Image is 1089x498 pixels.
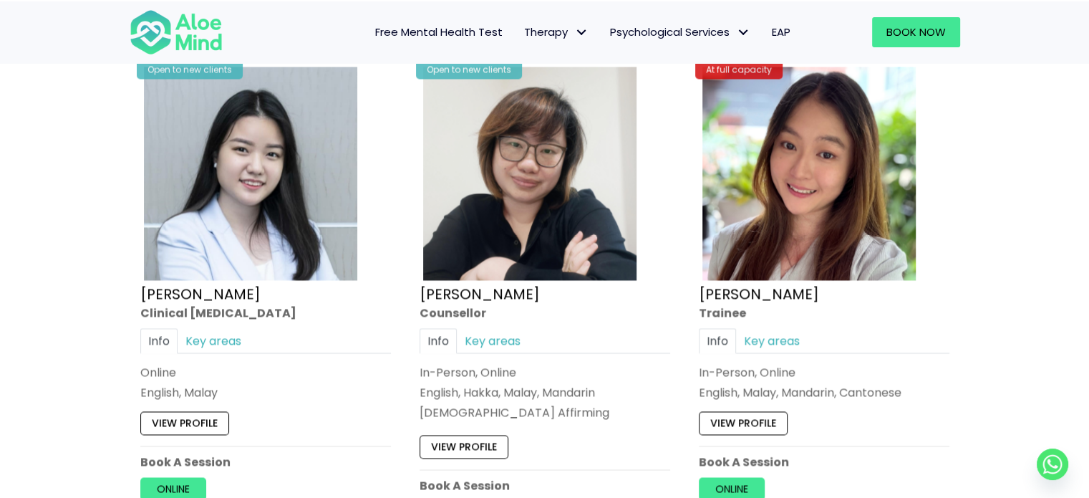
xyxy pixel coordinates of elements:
a: View profile [699,411,788,434]
nav: Menu [241,17,801,47]
a: EAP [761,17,801,47]
a: Key areas [178,328,249,353]
div: At full capacity [695,59,783,79]
a: Info [140,328,178,353]
div: In-Person, Online [699,364,949,380]
img: Yen Li Clinical Psychologist [144,67,357,280]
a: [PERSON_NAME] [140,283,261,303]
a: Book Now [872,17,960,47]
a: View profile [140,411,229,434]
a: [PERSON_NAME] [420,283,540,303]
span: Psychological Services: submenu [733,21,754,42]
img: Yvonne crop Aloe Mind [423,67,637,280]
a: Whatsapp [1037,449,1068,480]
a: Key areas [457,328,528,353]
p: Book A Session [699,453,949,469]
div: Online [140,364,391,380]
div: Open to new clients [416,59,522,79]
a: Info [699,328,736,353]
p: English, Malay [140,384,391,401]
a: Psychological ServicesPsychological Services: submenu [599,17,761,47]
img: Aloe mind Logo [130,9,223,56]
div: Clinical [MEDICAL_DATA] [140,304,391,320]
p: Book A Session [420,477,670,494]
a: Info [420,328,457,353]
img: hoong yee trainee [702,67,916,280]
span: Therapy: submenu [571,21,592,42]
a: Free Mental Health Test [364,17,513,47]
span: Book Now [886,24,946,39]
p: English, Hakka, Malay, Mandarin [420,384,670,401]
div: In-Person, Online [420,364,670,380]
a: View profile [420,435,508,458]
div: Open to new clients [137,59,243,79]
div: Counsellor [420,304,670,320]
div: Trainee [699,304,949,320]
p: Book A Session [140,453,391,469]
a: TherapyTherapy: submenu [513,17,599,47]
a: Key areas [736,328,808,353]
span: Therapy [524,24,589,39]
span: Free Mental Health Test [375,24,503,39]
p: English, Malay, Mandarin, Cantonese [699,384,949,401]
div: [DEMOGRAPHIC_DATA] Affirming [420,404,670,421]
span: Psychological Services [610,24,750,39]
span: EAP [772,24,790,39]
a: [PERSON_NAME] [699,283,819,303]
